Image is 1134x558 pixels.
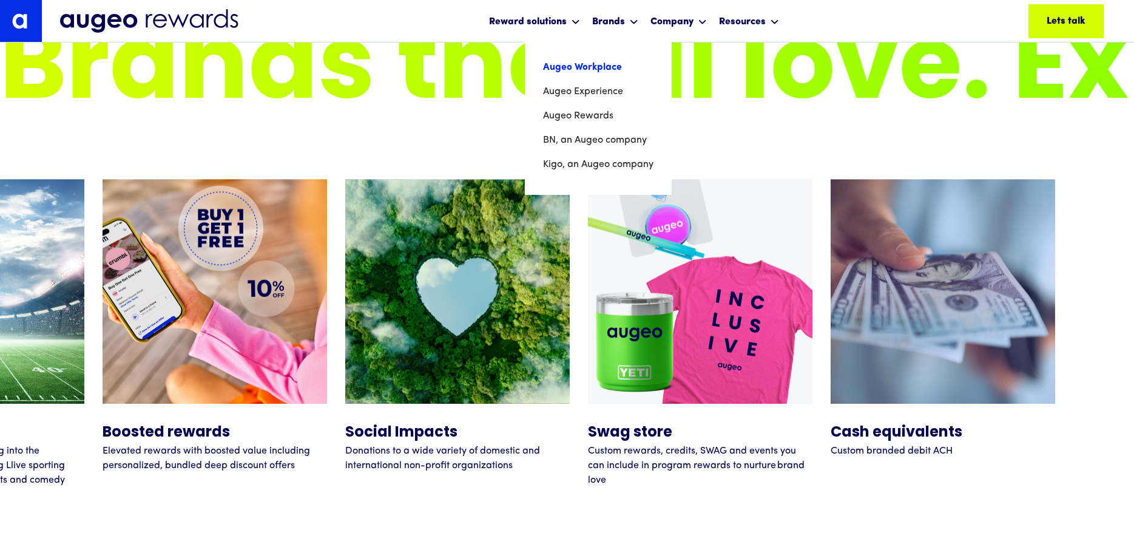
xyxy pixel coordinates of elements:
div: Company [647,5,710,37]
p: Custom branded debit ACH [831,444,1055,458]
h5: Social Impacts [345,422,570,444]
a: Kigo, an Augeo company [543,152,653,177]
a: Lets talk [1028,4,1104,38]
div: Resources [716,5,782,37]
div: Reward solutions [486,5,583,37]
div: Company [650,15,694,29]
h5: Boosted rewards [103,422,327,444]
p: Donations to a wide variety of domestic and international non-profit organizations ​ [345,444,570,473]
a: Augeo Workplace [543,55,653,80]
a: BN, an Augeo company [543,128,653,152]
p: Custom rewards, credits, SWAG and events you can include in program rewards to nurture brand love​ [588,444,812,488]
div: Reward solutions [489,15,567,29]
h5: Cash equivalents [831,422,1055,444]
p: Elevated rewards with boosted value including personalized, bundled deep discount offers​ [103,444,327,473]
div: Resources [719,15,766,29]
nav: Brands [525,37,672,195]
h5: Swag store [588,422,812,444]
div: Brands [592,15,625,29]
a: Augeo Experience [543,80,653,104]
a: Augeo Rewards [543,104,653,128]
div: Brands [589,5,641,37]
